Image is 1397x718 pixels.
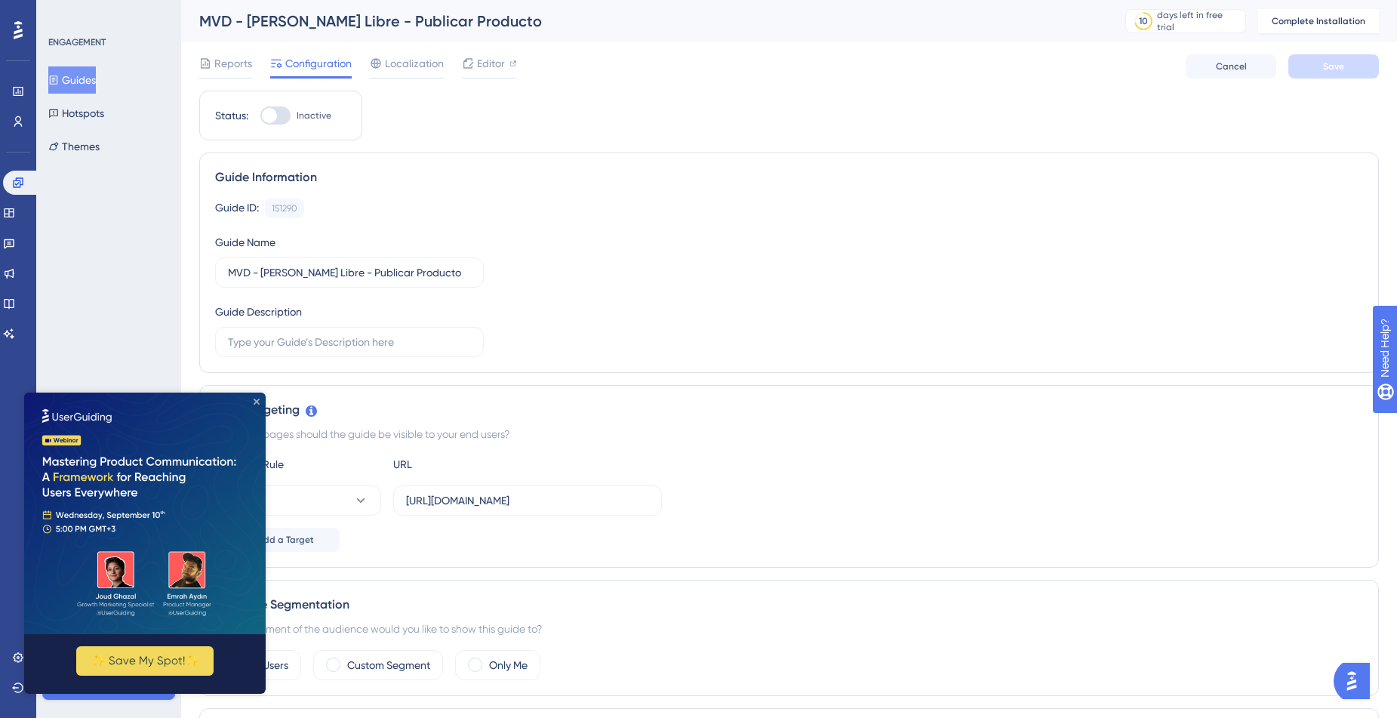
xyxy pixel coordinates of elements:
button: equals [215,485,381,516]
span: Save [1323,60,1344,72]
label: All Users [249,656,288,674]
div: Status: [215,106,248,125]
div: Guide Description [215,303,302,321]
div: URL [393,455,559,473]
button: Cancel [1186,54,1276,79]
div: Audience Segmentation [215,596,1363,614]
span: Cancel [1216,60,1247,72]
div: 151290 [272,202,297,214]
div: Guide Name [215,233,275,251]
span: Editor [477,54,505,72]
label: Custom Segment [347,656,430,674]
input: Type your Guide’s Description here [228,334,471,350]
div: 10 [1139,15,1148,27]
input: Type your Guide’s Name here [228,264,471,281]
input: yourwebsite.com/path [406,492,649,509]
div: MVD - [PERSON_NAME] Libre - Publicar Producto [199,11,1088,32]
div: On which pages should the guide be visible to your end users? [215,425,1363,443]
div: Close Preview [229,6,235,12]
button: Save [1288,54,1379,79]
span: Need Help? [35,4,94,22]
span: Configuration [285,54,352,72]
div: Guide Information [215,168,1363,186]
button: Complete Installation [1258,9,1379,33]
button: Themes [48,133,100,160]
div: ENGAGEMENT [48,36,106,48]
button: Guides [48,66,96,94]
span: Reports [214,54,252,72]
label: Only Me [489,656,528,674]
span: Localization [385,54,444,72]
div: days left in free trial [1157,9,1241,33]
div: Page Targeting [215,401,1363,419]
span: Add a Target [257,534,314,546]
iframe: UserGuiding AI Assistant Launcher [1334,658,1379,704]
div: Choose A Rule [215,455,381,473]
div: Guide ID: [215,199,259,218]
button: Hotspots [48,100,104,127]
button: Add a Target [215,528,340,552]
div: Which segment of the audience would you like to show this guide to? [215,620,1363,638]
button: ✨ Save My Spot!✨ [52,254,189,283]
span: Complete Installation [1272,15,1365,27]
span: Inactive [297,109,331,122]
